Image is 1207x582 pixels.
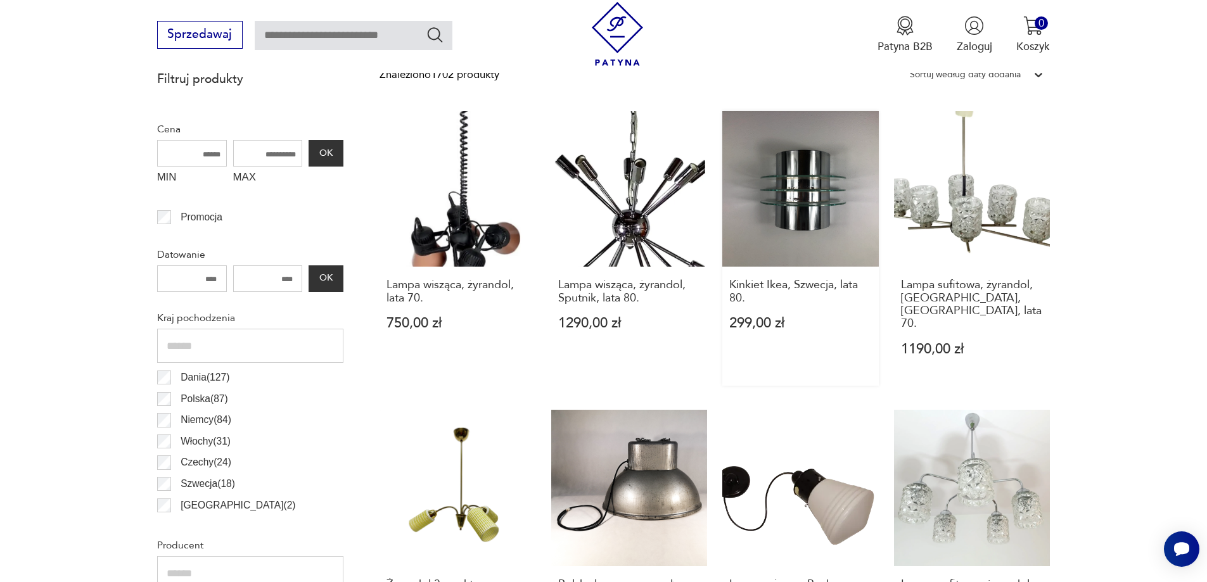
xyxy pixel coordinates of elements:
button: Zaloguj [957,16,992,54]
a: Lampa wisząca, żyrandol, lata 70.Lampa wisząca, żyrandol, lata 70.750,00 zł [380,111,536,386]
a: Sprzedawaj [157,30,243,41]
img: Ikona medalu [895,16,915,35]
button: Szukaj [426,25,444,44]
p: [GEOGRAPHIC_DATA] ( 2 ) [181,497,295,514]
label: MAX [233,167,303,191]
p: Kraj pochodzenia [157,310,343,326]
img: Patyna - sklep z meblami i dekoracjami vintage [585,2,649,66]
h3: Lampa wisząca, żyrandol, lata 70. [386,279,529,305]
p: Koszyk [1016,39,1050,54]
div: 0 [1035,16,1048,30]
a: Lampa sufitowa, żyrandol, Meos, Polska, lata 70.Lampa sufitowa, żyrandol, [GEOGRAPHIC_DATA], [GEO... [894,111,1051,386]
p: Filtruj produkty [157,71,343,87]
iframe: Smartsupp widget button [1164,531,1199,567]
button: OK [309,265,343,292]
p: Patyna B2B [878,39,933,54]
div: Sortuj według daty dodania [910,66,1021,83]
img: Ikonka użytkownika [964,16,984,35]
p: 750,00 zł [386,317,529,330]
p: Producent [157,537,343,554]
img: Ikona koszyka [1023,16,1043,35]
button: 0Koszyk [1016,16,1050,54]
p: 1190,00 zł [901,343,1044,356]
button: Patyna B2B [878,16,933,54]
a: Lampa wisząca, żyrandol, Sputnik, lata 80.Lampa wisząca, żyrandol, Sputnik, lata 80.1290,00 zł [551,111,708,386]
h3: Kinkiet Ikea, Szwecja, lata 80. [729,279,872,305]
p: [GEOGRAPHIC_DATA] ( 2 ) [181,518,295,535]
a: Kinkiet Ikea, Szwecja, lata 80.Kinkiet Ikea, Szwecja, lata 80.299,00 zł [722,111,879,386]
button: OK [309,140,343,167]
div: Znaleziono 1702 produkty [380,66,499,83]
p: Polska ( 87 ) [181,391,228,407]
p: 1290,00 zł [558,317,701,330]
h3: Lampa sufitowa, żyrandol, [GEOGRAPHIC_DATA], [GEOGRAPHIC_DATA], lata 70. [901,279,1044,331]
p: Niemcy ( 84 ) [181,412,231,428]
p: Czechy ( 24 ) [181,454,231,471]
p: 299,00 zł [729,317,872,330]
p: Włochy ( 31 ) [181,433,231,450]
h3: Lampa wisząca, żyrandol, Sputnik, lata 80. [558,279,701,305]
p: Datowanie [157,246,343,263]
button: Sprzedawaj [157,21,243,49]
a: Ikona medaluPatyna B2B [878,16,933,54]
p: Zaloguj [957,39,992,54]
p: Dania ( 127 ) [181,369,229,386]
p: Szwecja ( 18 ) [181,476,235,492]
p: Cena [157,121,343,137]
label: MIN [157,167,227,191]
p: Promocja [181,209,222,225]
